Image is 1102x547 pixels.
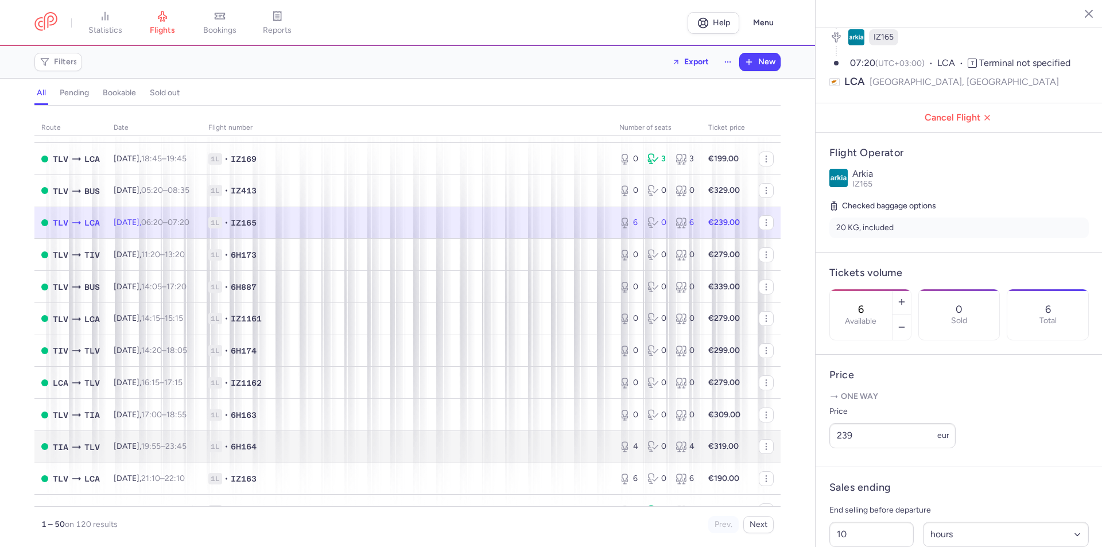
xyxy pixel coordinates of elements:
span: – [141,474,185,483]
time: 18:05 [166,346,187,355]
span: 1L [208,313,222,324]
span: TLV [53,472,68,485]
span: TLV [84,344,100,357]
span: LCA [53,377,68,389]
a: CitizenPlane red outlined logo [34,12,57,33]
div: 6 [676,217,694,228]
h4: sold out [150,88,180,98]
span: – [141,250,185,259]
span: • [224,313,228,324]
span: [DATE], [114,506,193,515]
div: 6 [676,473,694,484]
time: 23:45 [165,441,187,451]
p: One way [829,391,1089,402]
a: flights [134,10,191,36]
span: 1L [208,249,222,261]
span: [DATE], [114,250,185,259]
span: • [224,217,228,228]
span: 1L [208,473,222,484]
time: 14:20 [141,346,162,355]
span: • [224,281,228,293]
span: • [224,153,228,165]
span: IZ163 [231,473,257,484]
span: – [141,313,183,323]
div: 0 [647,377,666,389]
span: [DATE], [114,410,187,420]
p: Sold [951,316,967,325]
span: [DATE], [114,441,187,451]
time: 06:20 [141,218,163,227]
span: – [141,346,187,355]
th: Flight number [201,119,612,137]
strong: €239.00 [708,218,740,227]
strong: €329.00 [708,185,740,195]
th: route [34,119,107,137]
h4: Sales ending [829,481,891,494]
time: 07:20 [850,57,875,68]
h4: Price [829,368,1089,382]
div: 0 [619,185,638,196]
time: 21:10 [141,474,160,483]
sup: +1 [187,505,193,512]
a: Help [688,12,739,34]
button: Export [665,53,716,71]
span: – [141,441,187,451]
time: 17:00 [141,410,162,420]
span: • [224,185,228,196]
label: Price [829,405,956,418]
div: 0 [619,313,638,324]
span: [DATE], [114,282,187,292]
span: • [224,345,228,356]
div: 0 [676,377,694,389]
div: 0 [647,313,666,324]
span: TLV [53,216,68,229]
time: 13:20 [165,250,185,259]
div: 4 [676,441,694,452]
a: bookings [191,10,249,36]
span: • [224,473,228,484]
time: 22:10 [165,474,185,483]
span: LCA [84,216,100,229]
strong: €190.00 [708,474,739,483]
span: (UTC+03:00) [875,59,925,68]
time: 23:10 [141,506,161,515]
span: IZ165 [852,179,872,189]
img: Arkia logo [829,169,848,187]
div: 0 [647,441,666,452]
h4: Tickets volume [829,266,1089,280]
time: 08:35 [168,185,189,195]
button: Next [743,516,774,533]
th: number of seats [612,119,701,137]
p: Arkia [852,169,1089,179]
span: Cancel Flight [825,112,1093,123]
span: [DATE], [114,474,185,483]
span: [DATE], [114,313,183,323]
div: 6 [619,473,638,484]
time: 18:55 [166,410,187,420]
div: 0 [619,153,638,165]
span: • [224,377,228,389]
div: 0 [619,377,638,389]
span: • [224,249,228,261]
span: T [968,59,977,68]
span: • [224,441,228,452]
th: Ticket price [701,119,752,137]
span: TIA [84,409,100,421]
div: 0 [676,409,694,421]
span: IZ164 [231,505,257,517]
span: [DATE], [114,185,189,195]
time: 15:15 [165,313,183,323]
span: New [758,57,775,67]
span: 1L [208,345,222,356]
span: 1L [208,185,222,196]
div: 0 [676,345,694,356]
div: 0 [676,185,694,196]
div: 0 [619,345,638,356]
span: LCA [84,153,100,165]
div: 0 [676,313,694,324]
h4: bookable [103,88,136,98]
span: TLV [84,377,100,389]
span: LCA [84,313,100,325]
span: 6H164 [231,441,257,452]
strong: €299.00 [708,346,740,355]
